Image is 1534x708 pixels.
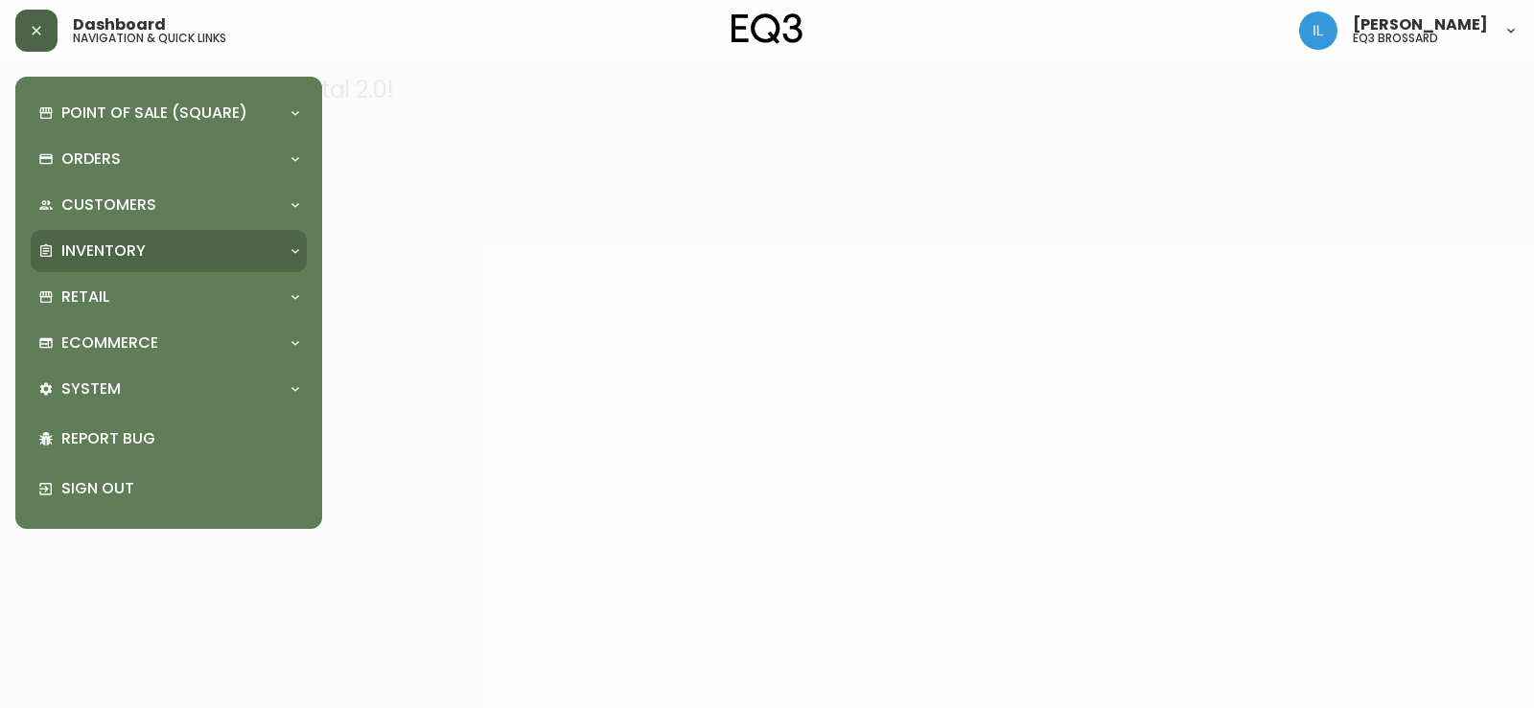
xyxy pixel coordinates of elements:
[31,368,307,410] div: System
[73,33,226,44] h5: navigation & quick links
[61,428,299,449] p: Report Bug
[61,332,158,354] p: Ecommerce
[61,194,156,216] p: Customers
[31,464,307,514] div: Sign Out
[31,230,307,272] div: Inventory
[31,322,307,364] div: Ecommerce
[31,92,307,134] div: Point of Sale (Square)
[1299,11,1337,50] img: 998f055460c6ec1d1452ac0265469103
[73,17,166,33] span: Dashboard
[1353,33,1438,44] h5: eq3 brossard
[61,378,121,400] p: System
[1353,17,1488,33] span: [PERSON_NAME]
[61,286,109,308] p: Retail
[61,103,247,124] p: Point of Sale (Square)
[732,13,802,44] img: logo
[61,478,299,499] p: Sign Out
[61,240,146,262] p: Inventory
[31,276,307,318] div: Retail
[61,148,121,170] p: Orders
[31,414,307,464] div: Report Bug
[31,184,307,226] div: Customers
[31,138,307,180] div: Orders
